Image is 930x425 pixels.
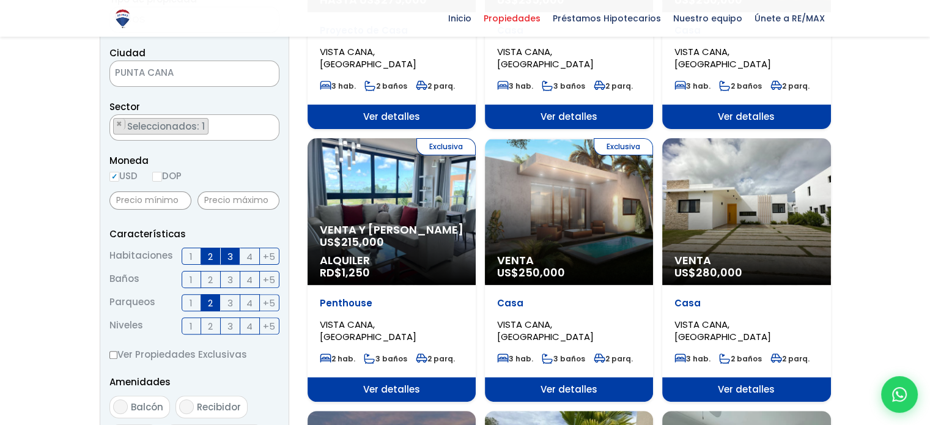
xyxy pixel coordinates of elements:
[497,353,533,364] span: 3 hab.
[190,319,193,334] span: 1
[674,45,771,70] span: VISTA CANA, [GEOGRAPHIC_DATA]
[485,377,653,402] span: Ver detalles
[263,249,275,264] span: +5
[109,347,279,362] label: Ver Propiedades Exclusivas
[485,138,653,402] a: Exclusiva Venta US$250,000 Casa VISTA CANA, [GEOGRAPHIC_DATA] 3 hab. 3 baños 2 parq. Ver detalles
[208,272,213,287] span: 2
[109,294,155,311] span: Parqueos
[594,138,653,155] span: Exclusiva
[320,297,463,309] p: Penthouse
[594,353,633,364] span: 2 parq.
[263,272,275,287] span: +5
[364,81,407,91] span: 2 baños
[485,105,653,129] span: Ver detalles
[109,317,143,334] span: Niveles
[662,105,830,129] span: Ver detalles
[179,399,194,414] input: Recibidor
[190,295,193,311] span: 1
[246,249,253,264] span: 4
[248,64,267,84] button: Remove all items
[109,351,117,359] input: Ver Propiedades Exclusivas
[674,254,818,267] span: Venta
[341,234,384,249] span: 215,000
[667,9,748,28] span: Nuestro equipo
[719,353,762,364] span: 2 baños
[246,319,253,334] span: 4
[260,68,267,79] span: ×
[320,254,463,267] span: Alquiler
[109,191,191,210] input: Precio mínimo
[152,172,162,182] input: DOP
[197,401,241,413] span: Recibidor
[116,119,122,130] span: ×
[320,45,416,70] span: VISTA CANA, [GEOGRAPHIC_DATA]
[113,399,128,414] input: Balcón
[416,138,476,155] span: Exclusiva
[113,118,209,135] li: VISTA CANA
[109,168,138,183] label: USD
[416,81,455,91] span: 2 parq.
[662,377,830,402] span: Ver detalles
[497,318,594,343] span: VISTA CANA, [GEOGRAPHIC_DATA]
[109,153,279,168] span: Moneda
[114,119,125,130] button: Remove item
[674,265,742,280] span: US$
[208,319,213,334] span: 2
[519,265,565,280] span: 250,000
[227,295,233,311] span: 3
[696,265,742,280] span: 280,000
[542,81,585,91] span: 3 baños
[110,64,248,81] span: PUNTA CANA
[190,272,193,287] span: 1
[308,138,476,402] a: Exclusiva Venta y [PERSON_NAME] US$215,000 Alquiler RD$1,250 Penthouse VISTA CANA, [GEOGRAPHIC_DA...
[442,9,478,28] span: Inicio
[662,138,830,402] a: Venta US$280,000 Casa VISTA CANA, [GEOGRAPHIC_DATA] 3 hab. 2 baños 2 parq. Ver detalles
[109,61,279,87] span: PUNTA CANA
[263,295,275,311] span: +5
[594,81,633,91] span: 2 parq.
[265,118,273,130] button: Remove all items
[547,9,667,28] span: Préstamos Hipotecarios
[152,168,182,183] label: DOP
[674,297,818,309] p: Casa
[674,318,771,343] span: VISTA CANA, [GEOGRAPHIC_DATA]
[246,272,253,287] span: 4
[674,81,710,91] span: 3 hab.
[131,401,163,413] span: Balcón
[320,81,356,91] span: 3 hab.
[416,353,455,364] span: 2 parq.
[719,81,762,91] span: 2 baños
[320,353,355,364] span: 2 hab.
[320,318,416,343] span: VISTA CANA, [GEOGRAPHIC_DATA]
[109,100,140,113] span: Sector
[364,353,407,364] span: 3 baños
[208,295,213,311] span: 2
[263,319,275,334] span: +5
[320,265,370,280] span: RD$
[542,353,585,364] span: 3 baños
[497,45,594,70] span: VISTA CANA, [GEOGRAPHIC_DATA]
[770,353,810,364] span: 2 parq.
[320,234,384,249] span: US$
[190,249,193,264] span: 1
[748,9,831,28] span: Únete a RE/MAX
[497,297,641,309] p: Casa
[246,295,253,311] span: 4
[109,248,173,265] span: Habitaciones
[109,172,119,182] input: USD
[308,377,476,402] span: Ver detalles
[342,265,370,280] span: 1,250
[109,374,279,390] p: Amenidades
[674,353,710,364] span: 3 hab.
[109,46,146,59] span: Ciudad
[308,105,476,129] span: Ver detalles
[478,9,547,28] span: Propiedades
[320,224,463,236] span: Venta y [PERSON_NAME]
[497,254,641,267] span: Venta
[266,119,272,130] span: ×
[126,120,208,133] span: Seleccionados: 1
[497,265,565,280] span: US$
[227,319,233,334] span: 3
[109,226,279,242] p: Características
[197,191,279,210] input: Precio máximo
